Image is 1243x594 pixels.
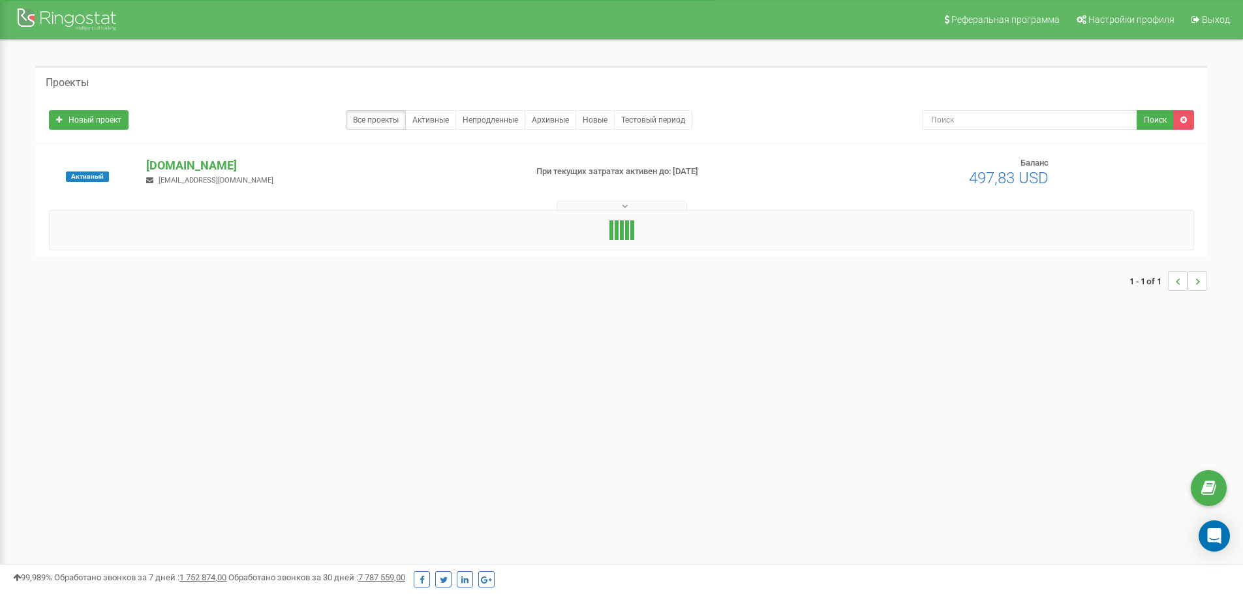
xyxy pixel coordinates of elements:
span: 99,989% [13,572,52,582]
a: Активные [405,110,456,130]
button: Поиск [1137,110,1174,130]
p: [DOMAIN_NAME] [146,157,515,174]
span: Активный [66,171,109,182]
span: [EMAIL_ADDRESS][DOMAIN_NAME] [159,176,273,185]
span: Обработано звонков за 7 дней : [54,572,226,582]
span: Реферальная программа [951,14,1060,25]
span: 1 - 1 of 1 [1129,271,1168,291]
a: Тестовый период [614,110,692,130]
p: При текущих затратах активен до: [DATE] [536,166,808,178]
nav: ... [1129,258,1207,304]
u: 7 787 559,00 [358,572,405,582]
span: Обработано звонков за 30 дней : [228,572,405,582]
h5: Проекты [46,77,89,89]
input: Поиск [923,110,1137,130]
a: Новый проект [49,110,129,130]
u: 1 752 874,00 [179,572,226,582]
a: Все проекты [346,110,406,130]
a: Непродленные [455,110,525,130]
span: Настройки профиля [1088,14,1174,25]
div: Open Intercom Messenger [1199,520,1230,552]
span: Баланс [1020,158,1049,168]
a: Новые [575,110,615,130]
a: Архивные [525,110,576,130]
span: Выход [1202,14,1230,25]
span: 497,83 USD [969,169,1049,187]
